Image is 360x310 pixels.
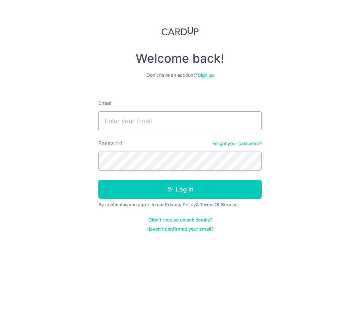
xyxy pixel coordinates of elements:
h4: Welcome back! [98,51,262,66]
img: CardUp Logo [161,27,199,36]
button: Log in [98,180,262,199]
a: Terms Of Service [200,202,238,207]
a: Privacy Policy [165,202,196,207]
a: Sign up [198,72,214,78]
a: Forgot your password? [212,141,262,147]
div: By continuing you agree to our & [98,202,262,208]
input: Enter your Email [98,111,262,130]
label: Password [98,139,123,147]
a: Haven't confirmed your email? [147,226,213,232]
div: Don’t have an account? [98,72,262,78]
label: Email [98,99,111,107]
a: Didn't receive unlock details? [148,217,212,223]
